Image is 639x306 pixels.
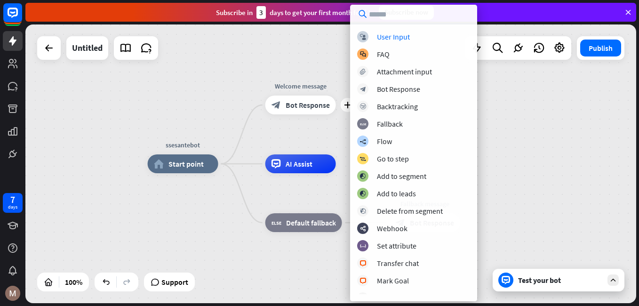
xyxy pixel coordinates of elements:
[377,102,418,111] div: Backtracking
[216,6,371,19] div: Subscribe in days to get your first month for $1
[377,32,410,41] div: User Input
[580,40,621,56] button: Publish
[360,208,366,214] i: block_delete_from_segment
[286,159,312,169] span: AI Assist
[168,159,204,169] span: Start point
[377,224,407,233] div: Webhook
[377,241,416,250] div: Set attribute
[62,274,85,290] div: 100%
[377,49,390,59] div: FAQ
[272,218,281,227] i: block_fallback
[286,218,336,227] span: Default fallback
[360,51,366,57] i: block_faq
[360,225,366,232] i: webhooks
[286,100,330,110] span: Bot Response
[359,156,366,162] i: block_goto
[377,119,403,129] div: Fallback
[360,34,366,40] i: block_user_input
[154,159,164,169] i: home_2
[359,260,367,266] i: block_livechat
[377,276,409,285] div: Mark Goal
[359,278,367,284] i: block_livechat
[360,104,366,110] i: block_backtracking
[344,102,351,108] i: plus
[377,67,432,76] div: Attachment input
[8,204,17,210] div: days
[360,69,366,75] i: block_attachment
[377,189,416,198] div: Add to leads
[359,173,366,179] i: block_add_to_segment
[377,206,443,216] div: Delete from segment
[377,171,426,181] div: Add to segment
[161,274,188,290] span: Support
[141,140,225,150] div: ssesantebot
[72,36,103,60] div: Untitled
[359,138,366,145] i: builder_tree
[258,81,343,91] div: Welcome message
[377,154,409,163] div: Go to step
[8,4,36,32] button: Open LiveChat chat widget
[377,137,392,146] div: Flow
[360,86,366,92] i: block_bot_response
[377,258,419,268] div: Transfer chat
[10,195,15,204] div: 7
[359,191,366,197] i: block_add_to_segment
[377,84,420,94] div: Bot Response
[3,193,23,213] a: 7 days
[360,121,366,127] i: block_fallback
[256,6,266,19] div: 3
[377,293,403,303] div: Tag chat
[272,100,281,110] i: block_bot_response
[360,243,366,249] i: block_set_attribute
[518,275,603,285] div: Test your bot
